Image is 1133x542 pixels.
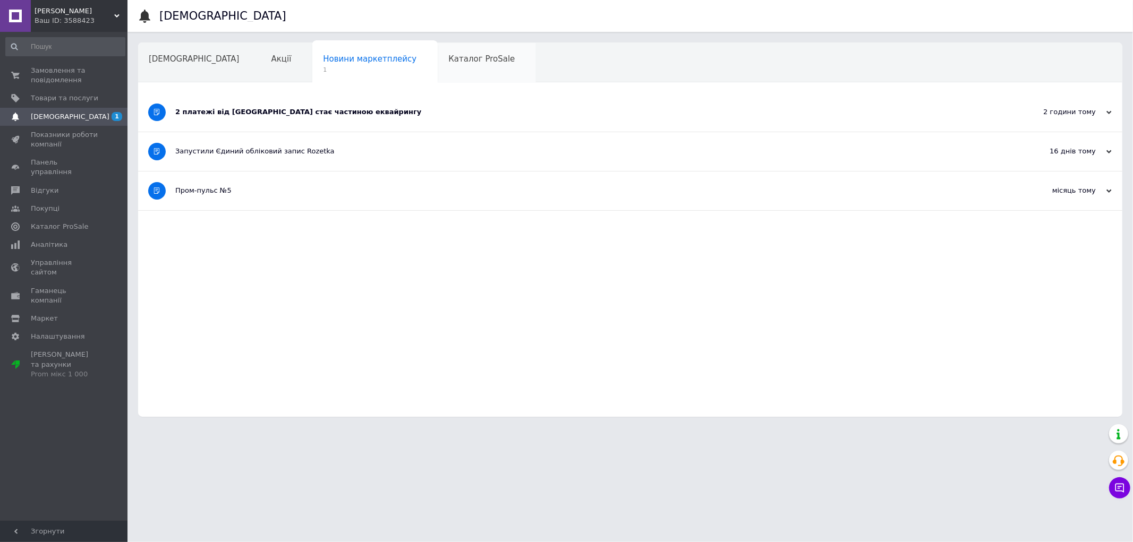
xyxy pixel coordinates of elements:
[31,350,98,379] span: [PERSON_NAME] та рахунки
[159,10,286,22] h1: [DEMOGRAPHIC_DATA]
[31,369,98,379] div: Prom мікс 1 000
[31,186,58,195] span: Відгуки
[5,37,125,56] input: Пошук
[448,54,515,64] span: Каталог ProSale
[31,204,59,213] span: Покупці
[31,332,85,341] span: Налаштування
[31,286,98,305] span: Гаманець компанії
[31,240,67,250] span: Аналітика
[31,158,98,177] span: Панель управління
[31,222,88,231] span: Каталог ProSale
[149,54,240,64] span: [DEMOGRAPHIC_DATA]
[323,54,416,64] span: Новини маркетплейсу
[35,6,114,16] span: Fistashka
[271,54,292,64] span: Акції
[175,186,1006,195] div: Пром-пульс №5
[31,130,98,149] span: Показники роботи компанії
[175,107,1006,117] div: 2 платежі від [GEOGRAPHIC_DATA] стає частиною еквайрингу
[31,314,58,323] span: Маркет
[35,16,127,25] div: Ваш ID: 3588423
[31,93,98,103] span: Товари та послуги
[31,112,109,122] span: [DEMOGRAPHIC_DATA]
[1006,186,1112,195] div: місяць тому
[175,147,1006,156] div: Запустили Єдиний обліковий запис Rozetka
[112,112,122,121] span: 1
[31,66,98,85] span: Замовлення та повідомлення
[31,258,98,277] span: Управління сайтом
[323,66,416,74] span: 1
[1109,477,1130,498] button: Чат з покупцем
[1006,107,1112,117] div: 2 години тому
[1006,147,1112,156] div: 16 днів тому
